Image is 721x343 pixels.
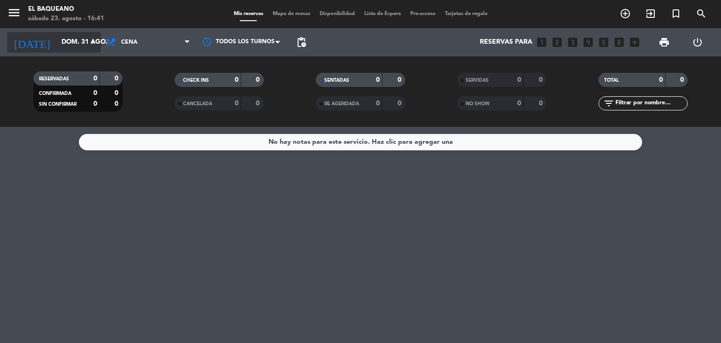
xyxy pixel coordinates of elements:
[296,37,307,48] span: pending_actions
[582,36,594,48] i: looks_4
[183,101,212,106] span: CANCELADA
[315,11,360,16] span: Disponibilidad
[93,90,97,96] strong: 0
[115,101,120,107] strong: 0
[680,77,686,83] strong: 0
[324,101,359,106] span: RE AGENDADA
[536,36,548,48] i: looks_one
[324,78,349,83] span: SENTADAS
[376,100,380,107] strong: 0
[39,77,69,81] span: RESERVADAS
[604,78,619,83] span: TOTAL
[681,28,714,56] div: LOG OUT
[235,100,238,107] strong: 0
[466,78,489,83] span: SERVIDAS
[645,8,656,19] i: exit_to_app
[517,77,521,83] strong: 0
[603,98,614,109] i: filter_list
[87,37,99,48] i: arrow_drop_down
[115,75,120,82] strong: 0
[551,36,563,48] i: looks_two
[256,100,261,107] strong: 0
[406,11,440,16] span: Pre-acceso
[629,36,641,48] i: add_box
[598,36,610,48] i: looks_5
[517,100,521,107] strong: 0
[659,77,663,83] strong: 0
[614,98,687,109] input: Filtrar por nombre...
[7,32,57,53] i: [DATE]
[376,77,380,83] strong: 0
[235,77,238,83] strong: 0
[480,39,532,46] span: Reservas para
[256,77,261,83] strong: 0
[93,101,97,107] strong: 0
[268,137,453,148] div: No hay notas para este servicio. Haz clic para agregar una
[613,36,625,48] i: looks_6
[360,11,406,16] span: Lista de Espera
[121,39,138,46] span: Cena
[28,14,104,23] div: sábado 23. agosto - 16:41
[398,77,403,83] strong: 0
[229,11,268,16] span: Mis reservas
[183,78,209,83] span: CHECK INS
[28,5,104,14] div: El Baqueano
[692,37,703,48] i: power_settings_new
[115,90,120,96] strong: 0
[466,101,490,106] span: NO SHOW
[670,8,682,19] i: turned_in_not
[7,6,21,23] button: menu
[539,77,545,83] strong: 0
[620,8,631,19] i: add_circle_outline
[39,91,71,96] span: CONFIRMADA
[398,100,403,107] strong: 0
[93,75,97,82] strong: 0
[567,36,579,48] i: looks_3
[7,6,21,20] i: menu
[268,11,315,16] span: Mapa de mesas
[659,37,670,48] span: print
[440,11,492,16] span: Tarjetas de regalo
[696,8,707,19] i: search
[539,100,545,107] strong: 0
[39,102,77,107] span: SIN CONFIRMAR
